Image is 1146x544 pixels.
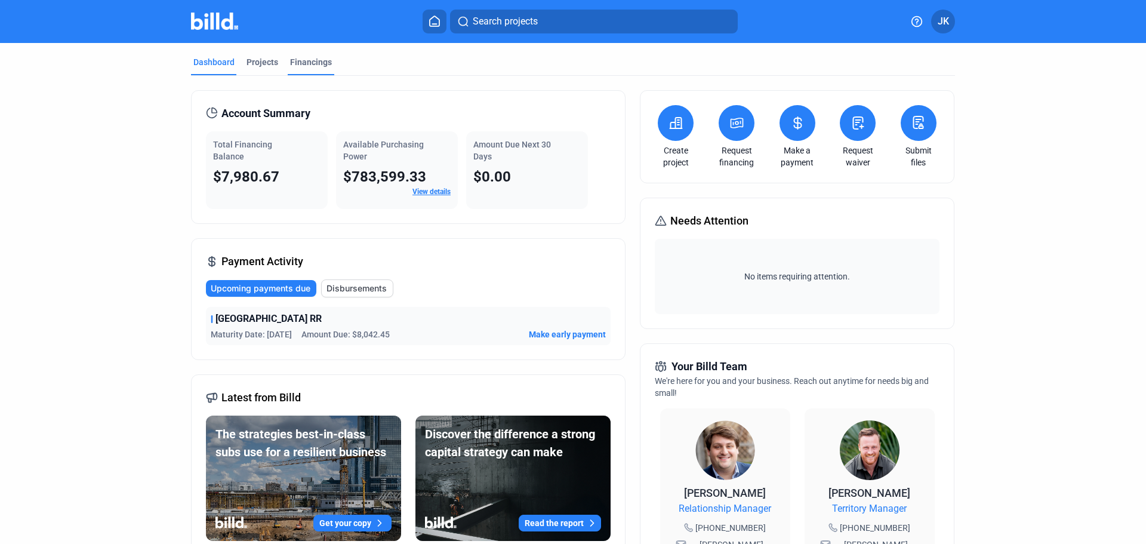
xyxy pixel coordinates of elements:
span: Payment Activity [221,253,303,270]
span: Amount Due Next 30 Days [473,140,551,161]
span: JK [938,14,949,29]
a: Request financing [716,145,757,168]
a: Submit files [898,145,939,168]
div: Financings [290,56,332,68]
span: Maturity Date: [DATE] [211,328,292,340]
div: Projects [247,56,278,68]
button: Disbursements [321,279,393,297]
span: [PHONE_NUMBER] [695,522,766,534]
a: Create project [655,145,697,168]
span: $0.00 [473,168,511,185]
span: [GEOGRAPHIC_DATA] RR [215,312,322,326]
span: Your Billd Team [671,358,747,375]
span: $7,980.67 [213,168,279,185]
img: Billd Company Logo [191,13,238,30]
span: Account Summary [221,105,310,122]
span: [PHONE_NUMBER] [840,522,910,534]
a: Make a payment [777,145,818,168]
span: Territory Manager [832,502,907,516]
img: Relationship Manager [695,420,755,480]
span: Disbursements [326,282,387,294]
span: Needs Attention [670,213,748,229]
div: The strategies best-in-class subs use for a resilient business [215,425,392,461]
a: Request waiver [837,145,879,168]
span: Search projects [473,14,538,29]
button: JK [931,10,955,33]
span: Latest from Billd [221,389,301,406]
span: Relationship Manager [679,502,771,516]
span: We're here for you and your business. Reach out anytime for needs big and small! [655,376,929,398]
button: Read the report [519,515,601,531]
span: $783,599.33 [343,168,426,185]
img: Territory Manager [840,420,899,480]
span: Total Financing Balance [213,140,272,161]
span: No items requiring attention. [660,271,934,282]
div: Dashboard [193,56,235,68]
span: Available Purchasing Power [343,140,424,161]
span: Amount Due: $8,042.45 [301,328,390,340]
button: Search projects [450,10,738,33]
span: [PERSON_NAME] [684,487,766,499]
button: Upcoming payments due [206,280,316,297]
span: Upcoming payments due [211,282,310,294]
div: Discover the difference a strong capital strategy can make [425,425,601,461]
a: View details [412,188,451,196]
button: Make early payment [529,328,606,340]
button: Get your copy [313,515,392,531]
span: [PERSON_NAME] [828,487,910,499]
